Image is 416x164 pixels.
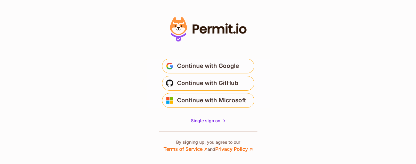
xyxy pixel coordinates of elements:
a: Privacy Policy ↗ [215,146,253,152]
p: By signing up, you agree to our and [164,139,253,153]
button: Continue with GitHub [162,76,254,91]
a: Terms of Service ↗ [164,146,208,152]
span: Continue with Microsoft [177,96,246,105]
span: Continue with GitHub [177,78,238,88]
button: Continue with Microsoft [162,93,254,108]
a: Single sign on -> [191,118,225,124]
button: Continue with Google [162,59,254,73]
span: Single sign on -> [191,118,225,123]
span: Continue with Google [177,61,239,71]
